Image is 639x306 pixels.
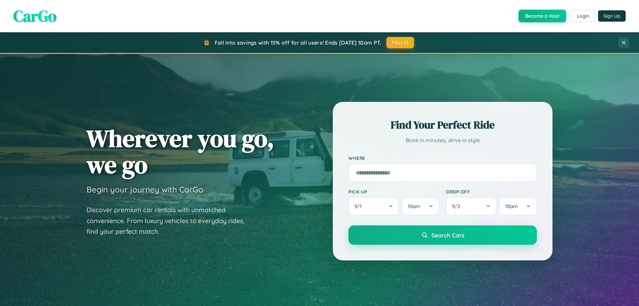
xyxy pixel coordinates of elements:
[215,39,381,46] span: Fall into savings with 15% off for all users! Ends [DATE] 10am PT.
[519,10,566,22] button: Become a Host
[408,203,420,209] span: 10am
[87,125,274,178] h1: Wherever you go, we go
[499,197,537,215] button: 10am
[446,189,537,194] label: Drop-off
[348,225,537,245] button: Search Cars
[402,197,439,215] button: 10am
[348,189,439,194] label: Pick-up
[348,155,537,161] label: Where
[348,197,399,215] button: 9/1
[452,203,463,209] span: 9 / 2
[571,10,595,22] button: Login
[354,203,365,209] span: 9 / 1
[598,10,626,22] button: Sign Up
[87,204,253,237] p: Discover premium car rentals with unmatched convenience. From luxury vehicles to everyday rides, ...
[386,37,414,48] button: FALL15
[87,184,203,194] h3: Begin your journey with CarGo
[446,197,497,215] button: 9/2
[13,5,57,27] span: CarGo
[431,231,464,239] span: Search Cars
[348,118,537,132] h2: Find Your Perfect Ride
[348,136,537,145] p: Book in minutes, drive in style
[505,203,518,209] span: 10am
